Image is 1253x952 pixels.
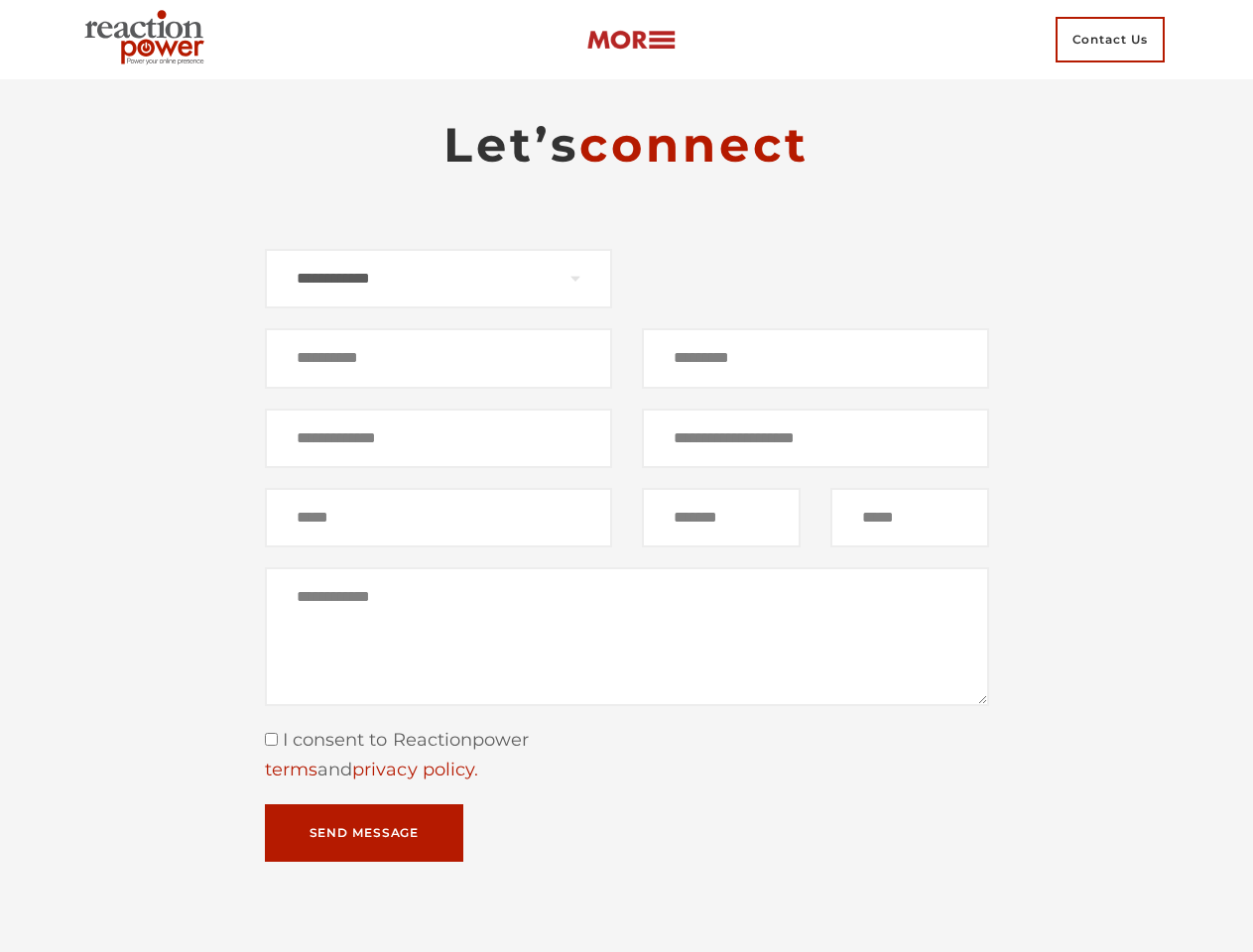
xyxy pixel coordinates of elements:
img: Executive Branding | Personal Branding Agency [76,4,220,75]
a: privacy policy. [352,759,478,780]
span: Send Message [310,827,420,839]
button: Send Message [265,804,464,862]
h2: Let’s [265,115,989,175]
span: connect [579,116,810,174]
span: I consent to Reactionpower [278,729,530,751]
form: Contact form [265,249,989,863]
div: and [265,756,989,785]
a: terms [265,759,317,780]
span: Contact Us [1056,17,1165,62]
img: more-btn.png [586,29,676,52]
